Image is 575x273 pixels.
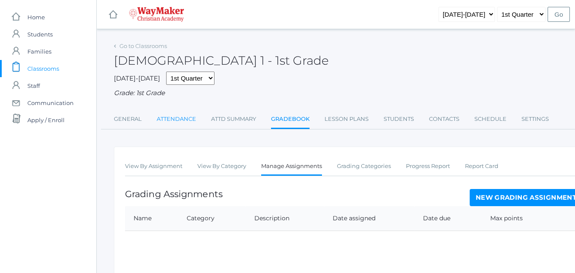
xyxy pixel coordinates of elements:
a: Contacts [429,111,459,128]
th: Description [246,206,325,231]
span: Classrooms [27,60,59,77]
h1: Grading Assignments [125,189,223,199]
a: General [114,111,142,128]
a: Settings [521,111,549,128]
a: Gradebook [271,111,310,129]
span: Apply / Enroll [27,111,65,129]
a: View By Category [197,158,246,175]
a: View By Assignment [125,158,182,175]
a: Attendance [157,111,196,128]
a: Manage Assignments [261,158,322,176]
span: Students [27,26,53,43]
a: Report Card [465,158,498,175]
th: Date due [414,206,482,231]
a: Schedule [474,111,506,128]
input: Go [548,7,570,22]
a: Go to Classrooms [119,42,167,49]
img: waymaker-logo-stack-white-1602f2b1af18da31a5905e9982d058868370996dac5278e84edea6dabf9a3315.png [129,7,184,22]
span: Communication [27,94,74,111]
th: Category [178,206,246,231]
th: Name [125,206,178,231]
a: Students [384,111,414,128]
span: Families [27,43,51,60]
th: Date assigned [324,206,414,231]
a: Progress Report [406,158,450,175]
span: Home [27,9,45,26]
a: Attd Summary [211,111,256,128]
span: Staff [27,77,40,94]
a: Grading Categories [337,158,391,175]
h2: [DEMOGRAPHIC_DATA] 1 - 1st Grade [114,54,329,67]
th: Max points [482,206,557,231]
span: [DATE]-[DATE] [114,74,160,82]
a: Lesson Plans [325,111,369,128]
